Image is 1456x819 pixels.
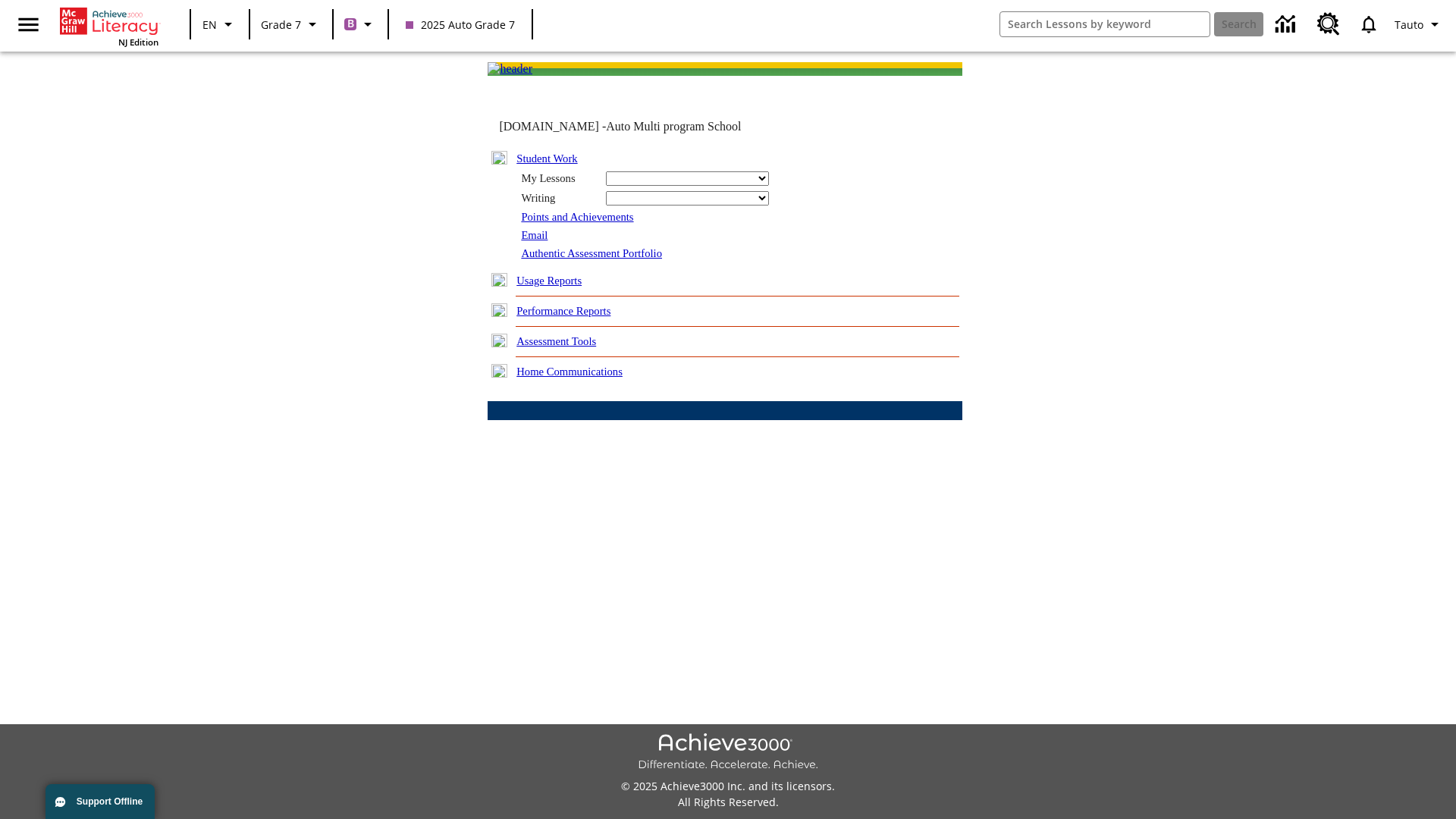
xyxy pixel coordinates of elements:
a: Assessment Tools [516,335,596,347]
img: plus.gif [491,273,507,287]
button: Profile/Settings [1389,11,1450,38]
a: Performance Reports [516,305,610,317]
a: Authentic Assessment Portfolio [521,247,662,259]
button: Grade: Grade 7, Select a grade [255,11,328,38]
button: Open side menu [6,2,51,47]
img: header [488,62,532,76]
a: Student Work [516,152,577,165]
span: Grade 7 [261,17,301,33]
span: 2025 Auto Grade 7 [406,17,515,33]
span: NJ Edition [118,36,158,48]
a: Points and Achievements [521,211,633,223]
td: [DOMAIN_NAME] - [499,120,778,133]
img: Achieve3000 Differentiate Accelerate Achieve [638,733,818,772]
a: Resource Center, Will open in new tab [1308,4,1349,45]
img: plus.gif [491,303,507,317]
span: Tauto [1395,17,1423,33]
span: EN [202,17,217,33]
img: minus.gif [491,151,507,165]
span: Support Offline [77,796,143,807]
a: Home Communications [516,366,623,378]
input: search field [1000,12,1210,36]
div: Writing [521,192,597,205]
div: Home [60,5,158,48]
a: Data Center [1266,4,1308,45]
div: My Lessons [521,172,597,185]
a: Notifications [1349,5,1389,44]
nobr: Auto Multi program School [606,120,741,133]
button: Boost Class color is purple. Change class color [338,11,383,38]
img: plus.gif [491,364,507,378]
img: plus.gif [491,334,507,347]
span: B [347,14,354,33]
a: Usage Reports [516,275,582,287]
button: Support Offline [45,784,155,819]
a: Email [521,229,548,241]
button: Language: EN, Select a language [196,11,244,38]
